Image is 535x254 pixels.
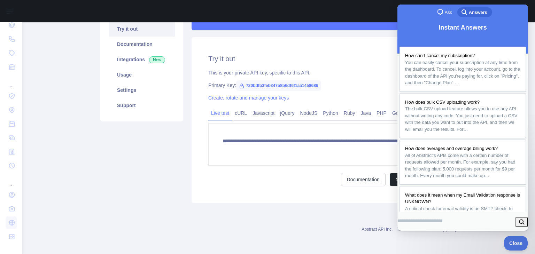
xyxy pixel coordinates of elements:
a: Try it out [109,21,175,37]
a: Java [358,108,374,119]
a: Privacy policy [432,227,457,232]
div: This is your private API key, specific to this API. [208,69,440,76]
a: jQuery [277,108,297,119]
h2: Try it out [208,54,440,64]
a: Settings [109,82,175,98]
a: Go [389,108,402,119]
a: Support [109,98,175,113]
a: Live test [208,108,232,119]
a: Python [320,108,341,119]
a: Usage [109,67,175,82]
span: New [149,56,165,63]
span: A critical check for email validity is an SMTP check. In this case, Abstract will actually attemp... [8,201,119,227]
a: Create, rotate and manage your keys [208,95,289,101]
a: Javascript [250,108,277,119]
iframe: Help Scout Beacon - Close [504,236,528,251]
a: cURL [232,108,250,119]
a: NodeJS [297,108,320,119]
a: Terms of service [397,227,427,232]
a: Integrations New [109,52,175,67]
a: PHP [374,108,389,119]
button: Make test request [390,173,440,186]
a: Documentation [341,173,386,186]
a: Documentation [109,37,175,52]
span: What does it mean when my Email Validation response is UNKNOWN? [8,188,123,200]
div: ... [6,74,17,88]
a: Abstract API Inc. [362,227,393,232]
iframe: Help Scout Beacon - Live Chat, Contact Form, and Knowledge Base [397,5,528,231]
span: 720bdfb3feb347b8b6df6f1aa1458686 [236,80,321,91]
div: Primary Key: [208,82,440,89]
a: Ruby [341,108,358,119]
div: ... [6,173,17,187]
a: What does it mean when my Email Validation response is UNKNOWN?A critical check for email validit... [2,182,129,233]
